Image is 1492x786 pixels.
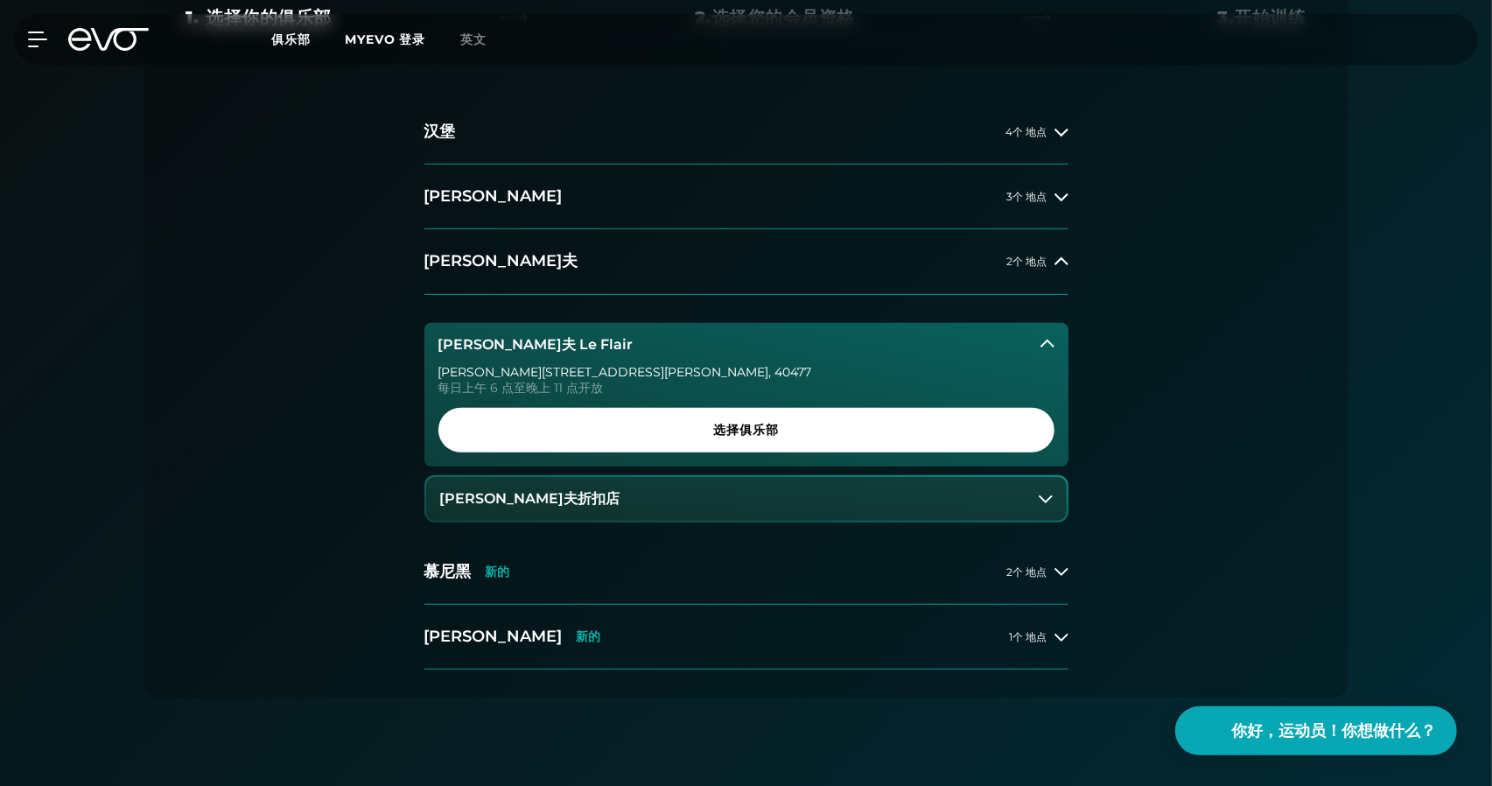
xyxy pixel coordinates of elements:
a: 选择俱乐部 [438,408,1054,453]
a: MYEVO 登录 [345,32,424,47]
font: 慕尼黑 [424,562,472,581]
button: 汉堡4个 地点 [424,100,1068,165]
font: 汉堡 [424,122,456,141]
font: 每日上午 6 点至晚上 11 点开放 [438,380,604,396]
button: 慕尼黑新的2个 地点 [424,540,1068,605]
button: [PERSON_NAME]夫 Le Flair [424,323,1068,367]
font: 4个 [1006,125,1024,138]
font: , 40477 [769,364,812,380]
font: 地点 [1026,125,1047,138]
button: [PERSON_NAME]新的1个 地点 [424,605,1068,670]
font: 1个 [1010,630,1024,643]
font: [PERSON_NAME]夫 Le Flair [438,336,634,353]
font: 地点 [1026,190,1047,203]
a: 俱乐部 [271,31,345,47]
font: 你好，运动员！你想做什么？ [1231,722,1436,740]
font: 选择俱乐部 [713,422,780,438]
font: 地点 [1026,565,1047,579]
button: [PERSON_NAME]夫折扣店 [426,477,1067,521]
font: 新的 [577,628,601,644]
button: 你好，运动员！你想做什么？ [1175,706,1457,755]
font: 新的 [486,564,510,579]
font: 3个 [1007,190,1024,203]
font: [PERSON_NAME][STREET_ADDRESS][PERSON_NAME] [438,364,769,380]
font: 俱乐部 [271,32,310,47]
font: 地点 [1026,255,1047,268]
font: [PERSON_NAME] [424,186,563,206]
font: [PERSON_NAME]夫折扣店 [440,490,620,507]
a: 英文 [460,30,508,50]
font: [PERSON_NAME] [424,627,563,646]
font: [PERSON_NAME]夫 [424,251,578,270]
font: 2个 [1007,255,1024,268]
button: [PERSON_NAME]夫2个 地点 [424,229,1068,294]
font: 英文 [460,32,487,47]
font: 2个 [1007,565,1024,579]
button: [PERSON_NAME]3个 地点 [424,165,1068,229]
font: 地点 [1026,630,1047,643]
